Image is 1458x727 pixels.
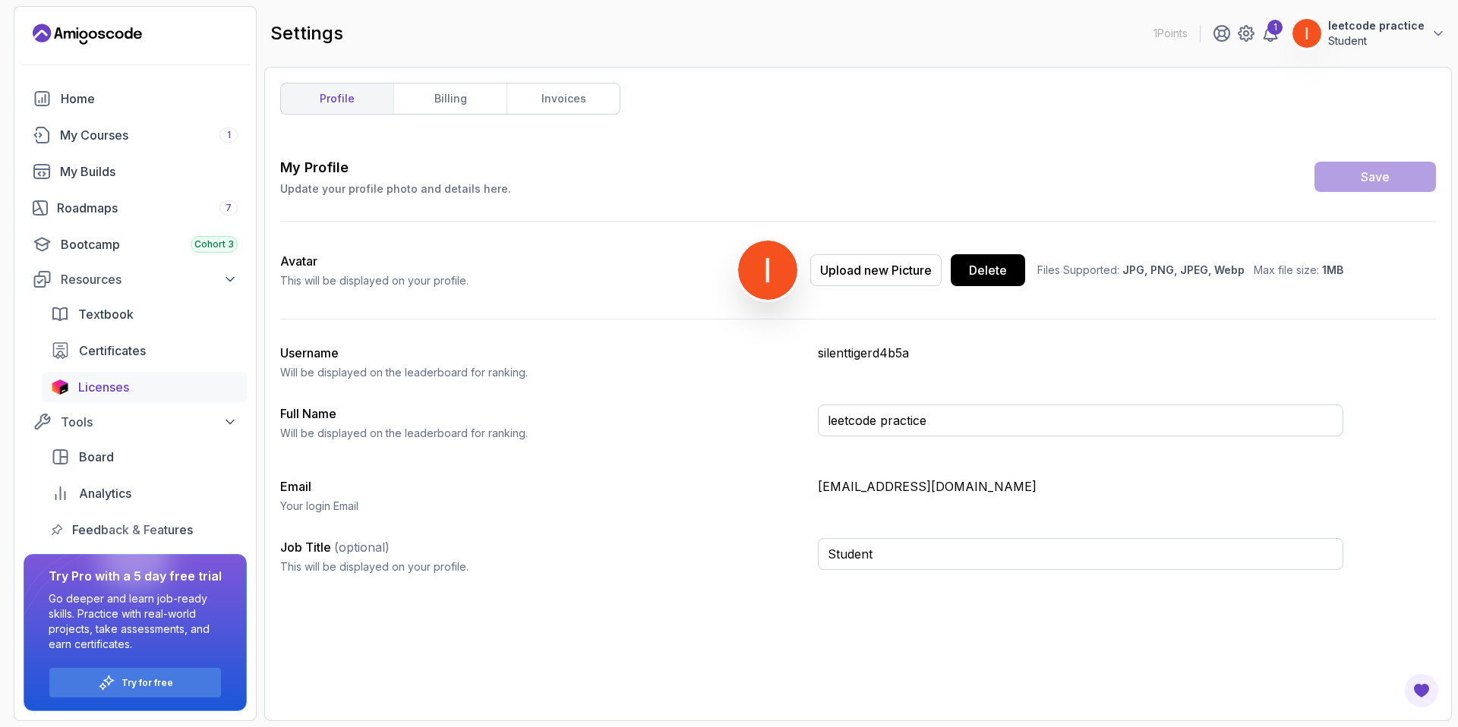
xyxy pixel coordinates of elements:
img: user profile image [1292,19,1321,48]
div: Save [1361,168,1390,186]
p: Files Supported: Max file size: [1037,263,1343,278]
button: Save [1314,162,1436,192]
p: Will be displayed on the leaderboard for ranking. [280,426,806,441]
p: leetcode practice [1328,18,1425,33]
div: Roadmaps [57,199,238,217]
a: profile [281,83,393,114]
a: feedback [42,515,247,545]
a: analytics [42,478,247,508]
div: Upload new Picture [820,261,932,279]
input: Enter your job [818,538,1343,570]
img: jetbrains icon [51,379,69,395]
span: Certificates [79,341,146,360]
label: Username [280,345,339,360]
button: user profile imageleetcode practiceStudent [1292,18,1446,49]
a: billing [393,83,507,114]
a: home [24,83,247,114]
button: Delete [951,254,1025,286]
p: Your login Email [280,499,806,514]
h3: Email [280,477,806,496]
a: courses [24,120,247,150]
p: This will be displayed on your profile. [280,559,806,574]
div: My Builds [60,162,238,181]
span: Licenses [78,378,129,396]
h3: My Profile [280,157,511,178]
p: 1 Points [1153,26,1188,41]
a: licenses [42,372,247,402]
div: Home [61,90,238,108]
span: 1MB [1322,263,1343,276]
input: Enter your full name [818,404,1343,436]
h2: Avatar [280,252,469,270]
p: Will be displayed on the leaderboard for ranking. [280,365,806,380]
span: Textbook [78,305,134,323]
p: Student [1328,33,1425,49]
a: bootcamp [24,229,247,260]
button: Resources [24,266,247,293]
span: Board [79,448,114,466]
p: Update your profile photo and details here. [280,181,511,197]
button: Try for free [49,667,222,698]
div: Bootcamp [61,235,238,253]
p: Go deeper and learn job-ready skills. Practice with real-world projects, take assessments, and ea... [49,591,222,652]
span: 7 [226,202,232,214]
button: Open Feedback Button [1403,672,1440,709]
a: textbook [42,299,247,329]
label: Full Name [280,406,336,421]
span: Analytics [79,484,131,502]
img: user profile image [738,241,797,300]
a: Landing page [33,22,142,46]
div: Delete [969,261,1007,279]
label: Job Title [280,540,390,555]
button: Upload new Picture [810,254,942,286]
button: Tools [24,408,247,436]
a: 1 [1261,24,1280,42]
a: roadmaps [24,193,247,223]
span: 1 [227,129,231,141]
a: Try for free [121,677,173,689]
a: invoices [507,83,620,114]
div: Tools [61,413,238,431]
p: This will be displayed on your profile. [280,273,469,288]
span: Feedback & Features [72,521,193,539]
div: My Courses [60,126,238,144]
h2: settings [270,21,343,46]
div: Resources [61,270,238,288]
span: JPG, PNG, JPEG, Webp [1122,263,1245,276]
p: silenttigerd4b5a [818,344,1343,362]
p: [EMAIL_ADDRESS][DOMAIN_NAME] [818,477,1343,496]
span: Cohort 3 [194,238,234,250]
span: (optional) [334,540,390,555]
a: board [42,442,247,472]
a: certificates [42,335,247,366]
a: builds [24,156,247,187]
div: 1 [1267,20,1283,35]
